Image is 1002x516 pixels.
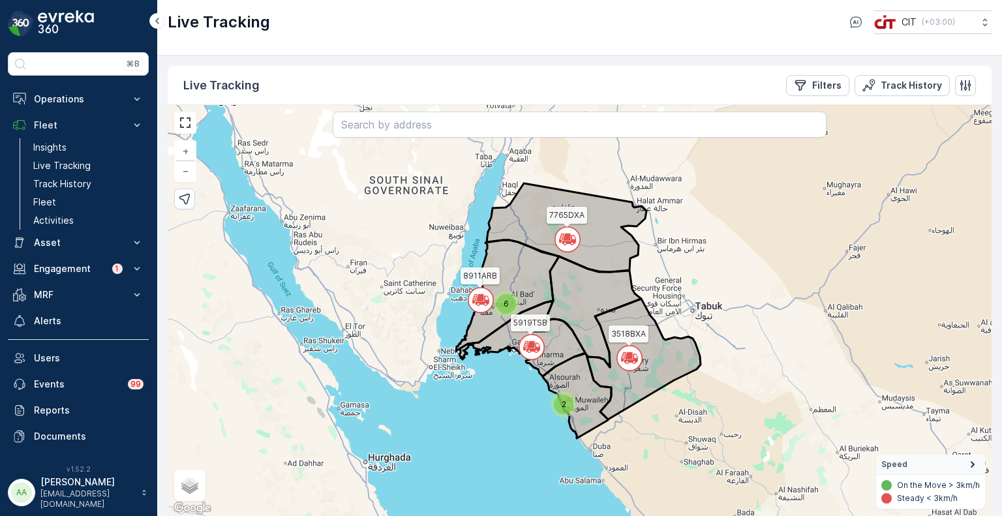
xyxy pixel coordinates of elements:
[175,161,195,181] a: Zoom Out
[34,236,123,249] p: Asset
[874,10,992,34] button: CIT(+03:00)
[8,371,149,397] a: Events99
[33,196,56,209] p: Fleet
[786,75,849,96] button: Filters
[504,299,509,309] span: 6
[33,177,91,190] p: Track History
[28,211,149,230] a: Activities
[130,378,142,390] p: 99
[855,75,950,96] button: Track History
[183,165,189,176] span: −
[897,480,980,491] p: On the Move > 3km/h
[8,423,149,449] a: Documents
[922,17,955,27] p: ( +03:00 )
[33,159,91,172] p: Live Tracking
[551,391,577,417] div: 2
[183,76,260,95] p: Live Tracking
[8,397,149,423] a: Reports
[40,489,134,509] p: [EMAIL_ADDRESS][DOMAIN_NAME]
[28,193,149,211] a: Fleet
[28,138,149,157] a: Insights
[8,230,149,256] button: Asset
[33,214,74,227] p: Activities
[8,308,149,334] a: Alerts
[8,112,149,138] button: Fleet
[114,264,121,275] p: 1
[175,142,195,161] a: Zoom In
[34,288,123,301] p: MRF
[881,79,942,92] p: Track History
[34,404,144,417] p: Reports
[333,112,827,138] input: Search by address
[34,93,123,106] p: Operations
[33,141,67,154] p: Insights
[8,282,149,308] button: MRF
[183,145,189,157] span: +
[40,476,134,489] p: [PERSON_NAME]
[34,378,120,391] p: Events
[34,119,123,132] p: Fleet
[38,10,94,37] img: logo_dark-DEwI_e13.png
[11,482,32,503] div: AA
[8,345,149,371] a: Users
[812,79,842,92] p: Filters
[28,157,149,175] a: Live Tracking
[34,352,144,365] p: Users
[493,291,519,317] div: 6
[34,314,144,327] p: Alerts
[8,476,149,509] button: AA[PERSON_NAME][EMAIL_ADDRESS][DOMAIN_NAME]
[562,399,566,409] span: 2
[175,113,195,132] a: View Fullscreen
[8,256,149,282] button: Engagement1
[8,10,34,37] img: logo
[127,59,140,69] p: ⌘B
[897,493,958,504] p: Steady < 3km/h
[8,465,149,473] span: v 1.52.2
[175,471,204,500] a: Layers
[881,459,907,470] span: Speed
[28,175,149,193] a: Track History
[874,15,896,29] img: cit-logo_pOk6rL0.png
[8,86,149,112] button: Operations
[34,430,144,443] p: Documents
[34,262,104,275] p: Engagement
[876,455,985,475] summary: Speed
[902,16,917,29] p: CIT
[168,12,270,33] p: Live Tracking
